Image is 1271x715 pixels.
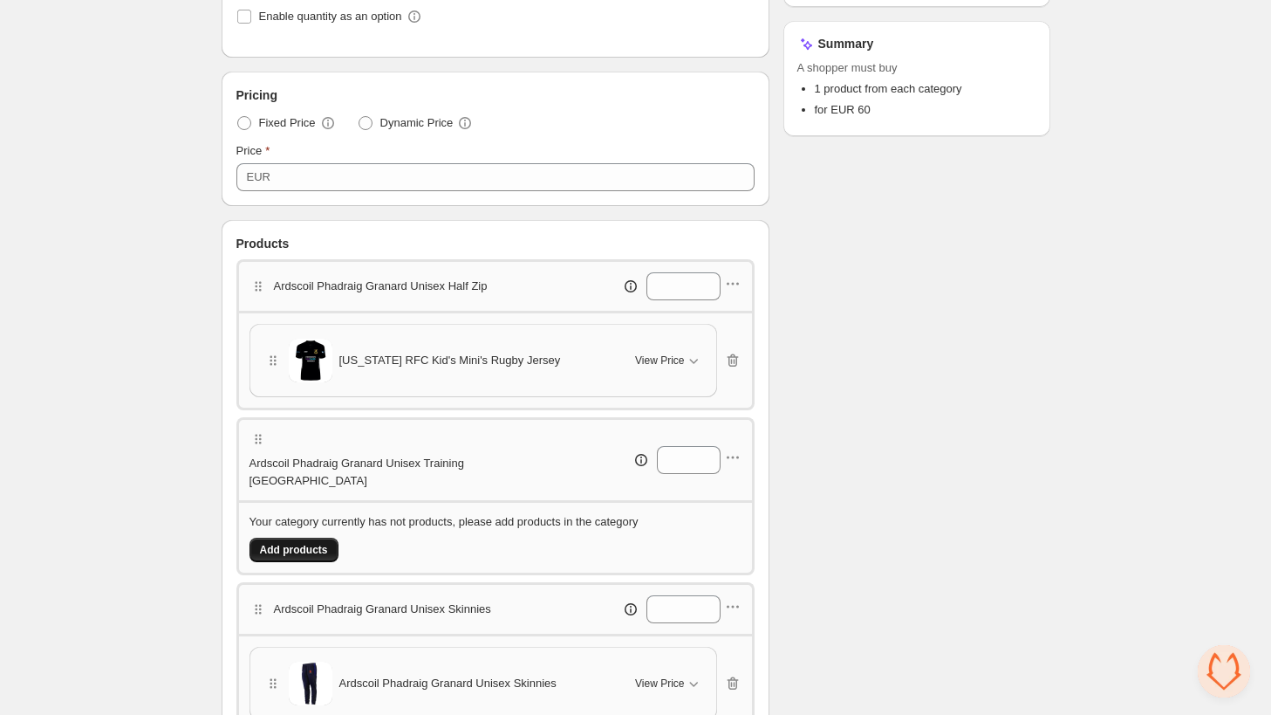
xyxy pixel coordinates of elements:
[259,10,402,23] span: Enable quantity as an option
[249,538,338,562] button: Add products
[635,354,684,368] span: View Price
[289,662,332,705] img: Ardscoil Phadraig Granard Unisex Skinnies
[625,670,712,698] button: View Price
[339,352,561,369] span: [US_STATE] RFC Kid's Mini's Rugby Jersey
[1198,645,1250,698] a: Open chat
[797,59,1036,77] span: A shopper must buy
[339,675,557,692] span: Ardscoil Phadraig Granard Unisex Skinnies
[249,455,563,490] p: Ardscoil Phadraig Granard Unisex Training [GEOGRAPHIC_DATA]
[259,114,316,132] span: Fixed Price
[249,513,639,531] p: Your category currently has not products, please add products in the category
[236,86,277,104] span: Pricing
[380,114,454,132] span: Dynamic Price
[815,101,1036,119] li: for EUR 60
[818,35,874,52] h3: Summary
[635,677,684,691] span: View Price
[289,339,332,382] img: Virginia RFC Kid's Mini's Rugby Jersey
[274,278,488,295] p: Ardscoil Phadraig Granard Unisex Half Zip
[625,347,712,375] button: View Price
[236,142,270,160] label: Price
[274,601,491,618] p: Ardscoil Phadraig Granard Unisex Skinnies
[815,80,1036,98] li: 1 product from each category
[247,168,270,186] div: EUR
[236,235,290,252] span: Products
[260,543,328,557] span: Add products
